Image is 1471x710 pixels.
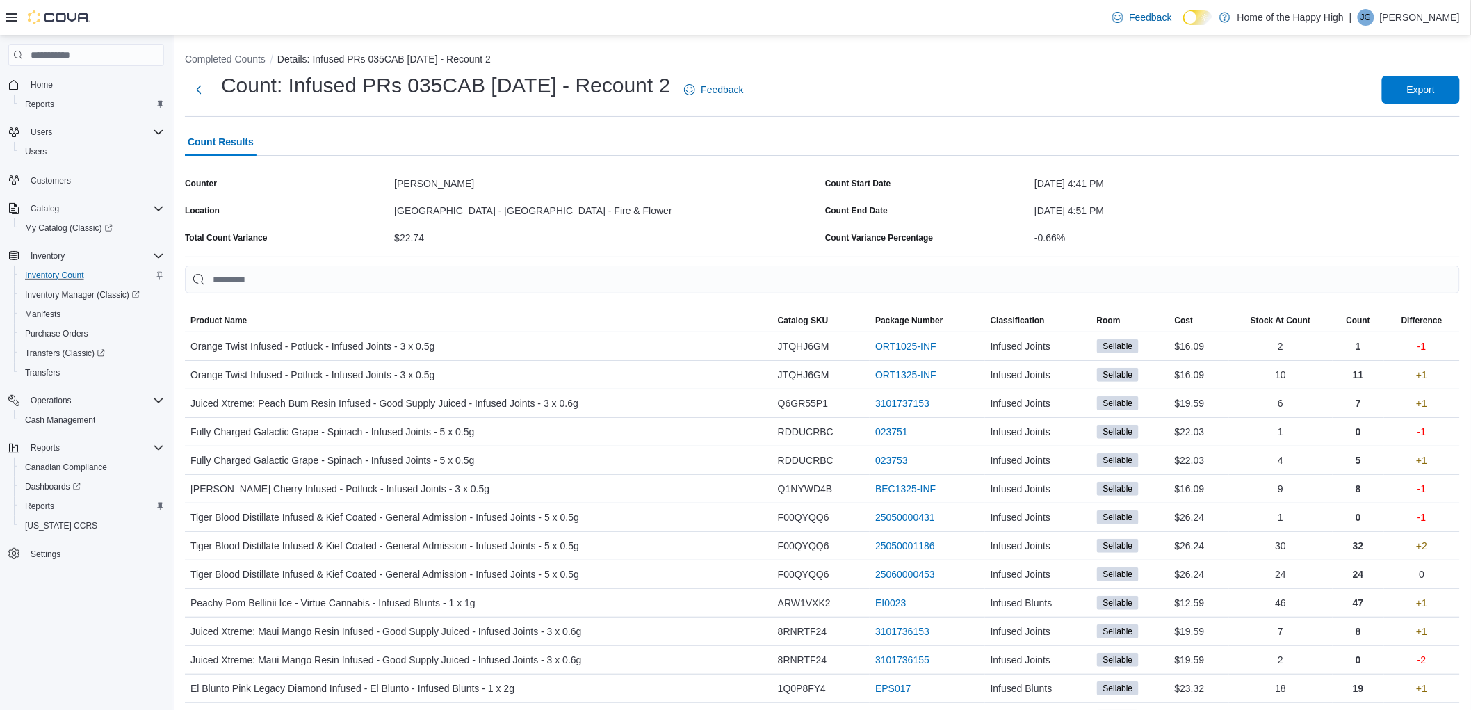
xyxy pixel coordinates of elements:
[19,517,103,534] a: [US_STATE] CCRS
[1401,315,1442,326] div: Difference
[991,315,1045,326] span: Classification
[1229,618,1333,645] div: 7
[1169,418,1229,446] div: $22.03
[991,538,1050,554] span: Infused Joints
[14,410,170,430] button: Cash Management
[875,315,943,326] span: Package Number
[1097,510,1139,524] span: Sellable
[1129,10,1171,24] span: Feedback
[875,481,936,497] a: BEC1325-INF
[19,412,164,428] span: Cash Management
[778,423,834,440] span: RDDUCRBC
[778,538,829,554] span: F00QYQQ6
[1356,423,1361,440] p: 0
[190,680,514,697] span: El Blunto Pink Legacy Diamond Infused - El Blunto - Infused Blunts - 1 x 2g
[19,364,65,381] a: Transfers
[1229,332,1333,360] div: 2
[190,423,475,440] span: Fully Charged Galactic Grape - Spinach - Infused Joints - 5 x 0.5g
[190,395,578,412] span: Juiced Xtreme: Peach Bum Resin Infused - Good Supply Juiced - Infused Joints - 3 x 0.6g
[25,392,77,409] button: Operations
[25,200,65,217] button: Catalog
[3,438,170,458] button: Reports
[1169,560,1229,588] div: $26.24
[190,538,579,554] span: Tiger Blood Distillate Infused & Kief Coated - General Admission - Infused Joints - 5 x 0.5g
[14,324,170,344] button: Purchase Orders
[1356,652,1361,668] p: 0
[25,248,164,264] span: Inventory
[778,366,829,383] span: JTQHJ6GM
[25,171,164,188] span: Customers
[1169,309,1229,332] button: Cost
[19,220,164,236] span: My Catalog (Classic)
[19,459,113,476] a: Canadian Compliance
[19,412,101,428] a: Cash Management
[19,478,164,495] span: Dashboards
[1353,538,1364,554] p: 32
[1417,481,1426,497] p: -1
[1097,425,1139,439] span: Sellable
[778,623,827,640] span: 8RNRTF24
[1169,532,1229,560] div: $26.24
[3,391,170,410] button: Operations
[19,345,111,362] a: Transfers (Classic)
[25,439,65,456] button: Reports
[870,309,985,332] button: Package Number
[991,680,1053,697] span: Infused Blunts
[875,338,936,355] a: ORT1025-INF
[19,220,118,236] a: My Catalog (Classic)
[778,595,831,611] span: ARW1VXK2
[1103,511,1133,524] span: Sellable
[825,205,888,216] label: Count End Date
[25,520,97,531] span: [US_STATE] CCRS
[25,76,164,93] span: Home
[875,680,911,697] a: EPS017
[875,366,936,383] a: ORT1325-INF
[185,178,217,189] label: Counter
[190,623,582,640] span: Juiced Xtreme: Maui Mango Resin Infused - Good Supply Juiced - Infused Joints - 3 x 0.6g
[14,477,170,497] a: Dashboards
[19,267,90,284] a: Inventory Count
[1169,389,1229,417] div: $19.59
[1353,566,1364,583] p: 24
[3,246,170,266] button: Inventory
[25,546,66,563] a: Settings
[991,652,1050,668] span: Infused Joints
[1251,315,1310,326] span: Stock At Count
[190,481,489,497] span: [PERSON_NAME] Cherry Infused - Potluck - Infused Joints - 3 x 0.5g
[778,481,833,497] span: Q1NYWD4B
[1380,9,1460,26] p: [PERSON_NAME]
[985,309,1091,332] button: Classification
[1169,646,1229,674] div: $19.59
[1175,315,1194,326] span: Cost
[1229,589,1333,617] div: 46
[1229,418,1333,446] div: 1
[1356,338,1361,355] p: 1
[31,549,60,560] span: Settings
[188,128,254,156] span: Count Results
[185,266,1460,293] input: This is a search bar. As you type, the results lower in the page will automatically filter.
[1353,366,1364,383] p: 11
[1229,446,1333,474] div: 4
[19,478,86,495] a: Dashboards
[991,366,1050,383] span: Infused Joints
[19,498,60,515] a: Reports
[778,315,829,326] span: Catalog SKU
[185,232,267,243] div: Total Count Variance
[1360,9,1371,26] span: JG
[772,309,870,332] button: Catalog SKU
[28,10,90,24] img: Cova
[25,124,58,140] button: Users
[875,423,908,440] a: 023751
[991,395,1050,412] span: Infused Joints
[1169,361,1229,389] div: $16.09
[778,395,828,412] span: Q6GR55P1
[1034,200,1460,216] div: [DATE] 4:51 PM
[3,170,170,190] button: Customers
[1183,10,1212,25] input: Dark Mode
[991,423,1050,440] span: Infused Joints
[25,462,107,473] span: Canadian Compliance
[14,516,170,535] button: [US_STATE] CCRS
[778,652,827,668] span: 8RNRTF24
[19,143,164,160] span: Users
[1229,675,1333,702] div: 18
